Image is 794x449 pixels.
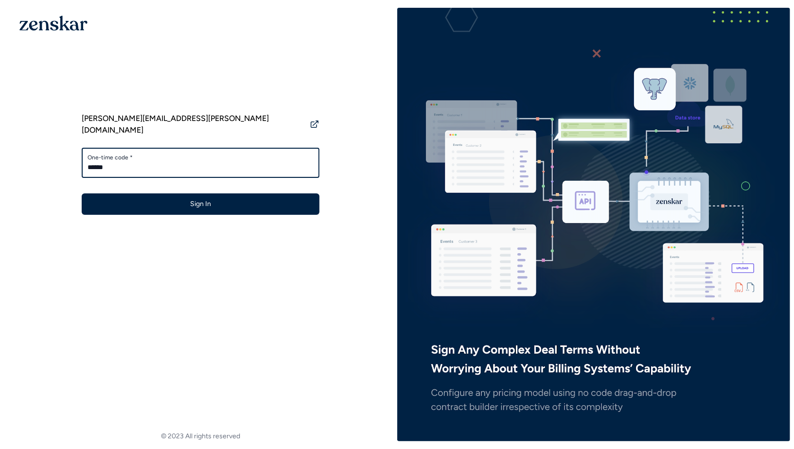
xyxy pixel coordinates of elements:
[88,154,314,161] label: One-time code *
[82,113,306,136] span: [PERSON_NAME][EMAIL_ADDRESS][PERSON_NAME][DOMAIN_NAME]
[19,16,88,31] img: 1OGAJ2xQqyY4LXKgY66KYq0eOWRCkrZdAb3gUhuVAqdWPZE9SRJmCz+oDMSn4zDLXe31Ii730ItAGKgCKgCCgCikA4Av8PJUP...
[4,432,397,441] footer: © 2023 All rights reserved
[82,193,319,215] button: Sign In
